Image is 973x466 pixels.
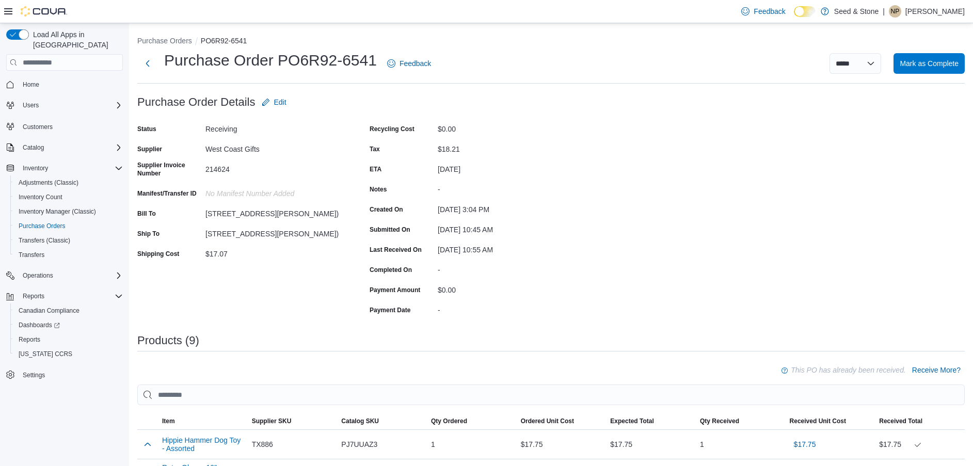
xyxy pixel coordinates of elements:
div: - [438,302,576,314]
button: Qty Ordered [427,413,517,429]
button: Item [158,413,248,429]
a: Adjustments (Classic) [14,176,83,189]
span: Inventory [23,164,48,172]
span: Customers [23,123,53,131]
span: Users [23,101,39,109]
a: Reports [14,333,44,346]
button: Transfers (Classic) [10,233,127,248]
a: Feedback [737,1,789,22]
button: Supplier SKU [248,413,338,429]
a: Purchase Orders [14,220,70,232]
span: Purchase Orders [14,220,123,232]
button: Next [137,53,158,74]
div: [DATE] 10:45 AM [438,221,576,234]
button: [US_STATE] CCRS [10,347,127,361]
button: Inventory [2,161,127,175]
a: Transfers [14,249,49,261]
a: Dashboards [14,319,64,331]
span: Home [23,81,39,89]
label: Payment Amount [370,286,420,294]
div: 1 [427,434,517,455]
div: Natalyn Parsons [889,5,901,18]
div: $17.75 [517,434,607,455]
button: Canadian Compliance [10,303,127,318]
span: Dashboards [19,321,60,329]
button: Edit [258,92,291,113]
a: Dashboards [10,318,127,332]
label: Payment Date [370,306,410,314]
span: Received Unit Cost [790,417,846,425]
button: Ordered Unit Cost [517,413,607,429]
span: Edit [274,97,286,107]
button: Operations [19,269,57,282]
div: 1 [696,434,786,455]
div: Receiving [205,121,344,133]
img: Cova [21,6,67,17]
h1: Purchase Order PO6R92-6541 [164,50,377,71]
span: Washington CCRS [14,348,123,360]
span: Canadian Compliance [19,307,79,315]
span: Home [19,78,123,91]
button: Reports [19,290,49,302]
p: Seed & Stone [834,5,879,18]
span: Operations [23,271,53,280]
button: Users [2,98,127,113]
nav: An example of EuiBreadcrumbs [137,36,965,48]
span: Settings [19,368,123,381]
label: Ship To [137,230,159,238]
div: - [438,262,576,274]
label: Manifest/Transfer ID [137,189,197,198]
button: Customers [2,119,127,134]
a: Settings [19,369,49,381]
span: Dark Mode [794,17,794,18]
button: Reports [10,332,127,347]
a: Canadian Compliance [14,304,84,317]
button: Users [19,99,43,111]
span: Reports [19,335,40,344]
span: Customers [19,120,123,133]
span: Users [19,99,123,111]
div: 214624 [205,161,344,173]
label: Status [137,125,156,133]
button: Home [2,77,127,92]
span: $17.75 [794,439,816,449]
span: Transfers [19,251,44,259]
span: Dashboards [14,319,123,331]
div: West Coast Gifts [205,141,344,153]
p: | [883,5,885,18]
span: Adjustments (Classic) [14,176,123,189]
span: Transfers [14,249,123,261]
span: Expected Total [610,417,653,425]
div: $18.21 [438,141,576,153]
span: Qty Received [700,417,739,425]
button: Inventory Manager (Classic) [10,204,127,219]
div: No Manifest Number added [205,185,344,198]
span: Load All Apps in [GEOGRAPHIC_DATA] [29,29,123,50]
button: Received Unit Cost [786,413,875,429]
button: Operations [2,268,127,283]
span: Reports [23,292,44,300]
span: Item [162,417,175,425]
div: [DATE] 10:55 AM [438,242,576,254]
label: Supplier Invoice Number [137,161,201,178]
span: Feedback [400,58,431,69]
label: ETA [370,165,381,173]
button: Purchase Orders [137,37,192,45]
span: Transfers (Classic) [14,234,123,247]
span: Inventory Manager (Classic) [19,207,96,216]
span: Catalog [23,143,44,152]
button: Settings [2,367,127,382]
h3: Purchase Order Details [137,96,256,108]
a: [US_STATE] CCRS [14,348,76,360]
button: Purchase Orders [10,219,127,233]
span: PJ7UUAZ3 [341,438,377,451]
button: Hippie Hammer Dog Toy - Assorted [162,436,244,453]
span: Supplier SKU [252,417,292,425]
span: TX886 [252,438,273,451]
span: Received Total [879,417,922,425]
span: Operations [19,269,123,282]
button: Reports [2,289,127,303]
label: Recycling Cost [370,125,414,133]
a: Transfers (Classic) [14,234,74,247]
button: Mark as Complete [894,53,965,74]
